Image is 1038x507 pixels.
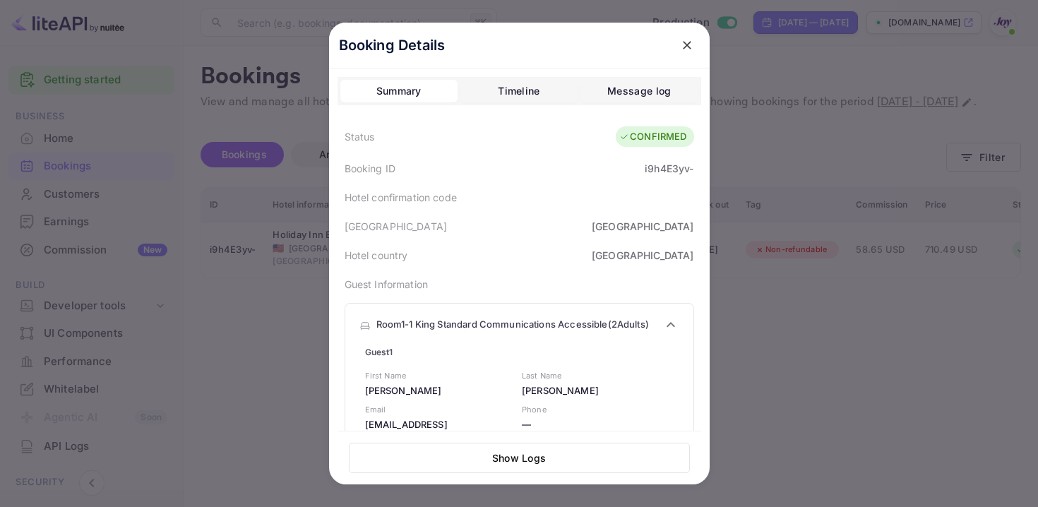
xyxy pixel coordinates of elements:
[345,248,408,263] div: Hotel country
[522,404,674,416] p: Phone
[339,35,446,56] p: Booking Details
[498,83,539,100] div: Timeline
[340,80,458,102] button: Summary
[349,443,690,473] button: Show Logs
[522,418,674,432] p: —
[522,384,674,398] p: [PERSON_NAME]
[365,384,517,398] p: [PERSON_NAME]
[345,161,396,176] div: Booking ID
[592,248,694,263] div: [GEOGRAPHIC_DATA]
[460,80,578,102] button: Timeline
[345,129,375,144] div: Status
[365,404,517,416] p: Email
[522,370,674,382] p: Last Name
[619,130,686,144] div: CONFIRMED
[607,83,671,100] div: Message log
[376,83,422,100] div: Summary
[580,80,698,102] button: Message log
[365,346,674,359] p: Guest 1
[645,161,693,176] div: i9h4E3yv-
[345,304,693,346] div: Room1-1 King Standard Communications Accessible(2Adults)
[365,418,517,446] p: [EMAIL_ADDRESS][DOMAIN_NAME]
[592,219,694,234] div: [GEOGRAPHIC_DATA]
[365,370,517,382] p: First Name
[345,190,457,205] div: Hotel confirmation code
[345,277,694,292] p: Guest Information
[376,318,649,332] p: Room 1 - 1 King Standard Communications Accessible ( 2 Adults )
[674,32,700,58] button: close
[345,219,448,234] div: [GEOGRAPHIC_DATA]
